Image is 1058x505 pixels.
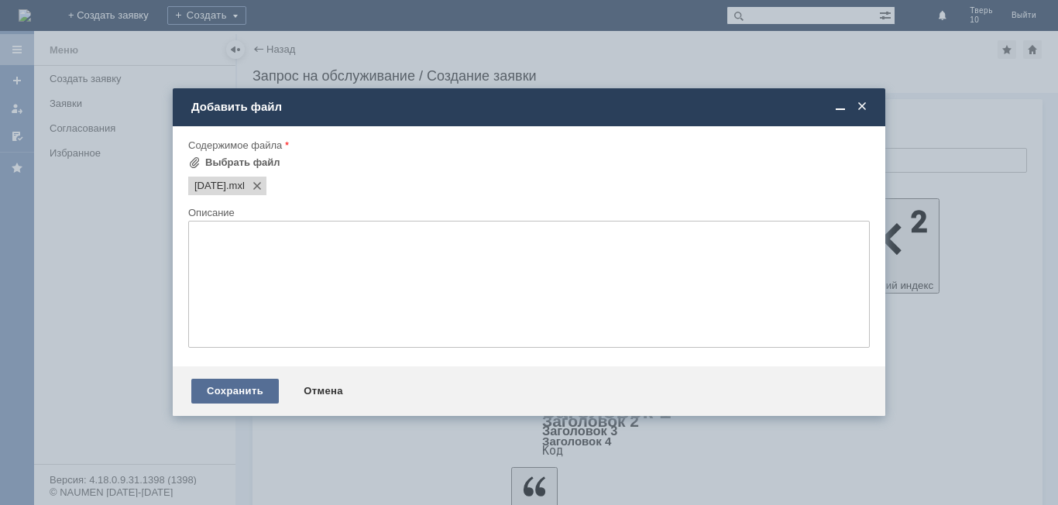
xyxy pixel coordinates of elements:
[191,100,870,114] div: Добавить файл
[194,180,226,192] span: 10.10.2025.mxl
[226,180,245,192] span: 10.10.2025.mxl
[205,156,280,169] div: Выбрать файл
[188,140,867,150] div: Содержимое файла
[6,6,226,19] div: Прошу удалить ОЧ
[188,208,867,218] div: Описание
[833,100,848,114] span: Свернуть (Ctrl + M)
[854,100,870,114] span: Закрыть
